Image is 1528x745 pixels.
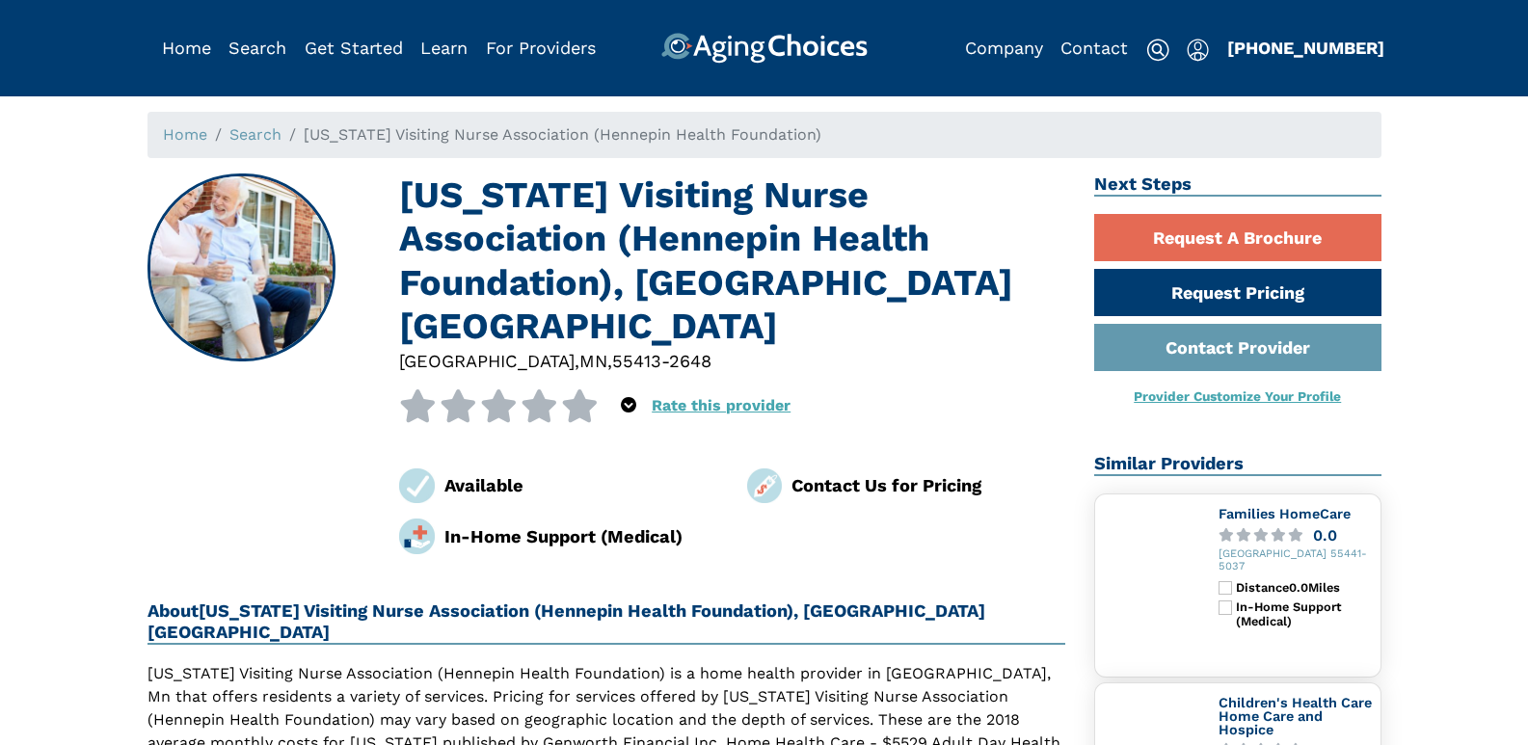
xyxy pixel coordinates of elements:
a: Request A Brochure [1094,214,1381,261]
div: Available [444,472,718,498]
h2: About [US_STATE] Visiting Nurse Association (Hennepin Health Foundation), [GEOGRAPHIC_DATA] [GEOG... [147,600,1066,645]
div: In-Home Support (Medical) [1236,600,1372,628]
a: For Providers [486,38,596,58]
a: 0.0 [1219,528,1373,543]
a: [PHONE_NUMBER] [1227,38,1384,58]
a: Contact Provider [1094,324,1381,371]
span: , [607,351,612,371]
div: 55413-2648 [612,348,711,374]
span: MN [579,351,607,371]
a: Request Pricing [1094,269,1381,316]
a: Search [229,125,281,144]
a: Home [162,38,211,58]
div: Popover trigger [1187,33,1209,64]
div: 0.0 [1313,528,1337,543]
div: Popover trigger [621,389,636,422]
a: Children's Health Care Home Care and Hospice [1219,695,1372,736]
a: Search [228,38,286,58]
a: Get Started [305,38,403,58]
a: Families HomeCare [1219,506,1351,521]
a: Learn [420,38,468,58]
div: [GEOGRAPHIC_DATA] 55441-5037 [1219,548,1373,573]
img: user-icon.svg [1187,39,1209,62]
h1: [US_STATE] Visiting Nurse Association (Hennepin Health Foundation), [GEOGRAPHIC_DATA] [GEOGRAPHIC... [399,173,1065,348]
img: Minnesota Visiting Nurse Association (Hennepin Health Foundation), Minneapolis MN [148,175,334,360]
span: [US_STATE] Visiting Nurse Association (Hennepin Health Foundation) [304,125,821,144]
a: Rate this provider [652,396,791,414]
div: In-Home Support (Medical) [444,523,718,549]
nav: breadcrumb [147,112,1381,158]
h2: Similar Providers [1094,453,1381,476]
img: search-icon.svg [1146,39,1169,62]
h2: Next Steps [1094,173,1381,197]
span: [GEOGRAPHIC_DATA] [399,351,575,371]
a: Home [163,125,207,144]
a: Contact [1060,38,1128,58]
div: Popover trigger [228,33,286,64]
span: , [575,351,579,371]
div: Contact Us for Pricing [791,472,1065,498]
a: Provider Customize Your Profile [1134,388,1341,404]
div: Distance 0.0 Miles [1236,581,1372,595]
a: Company [965,38,1043,58]
img: AgingChoices [660,33,867,64]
